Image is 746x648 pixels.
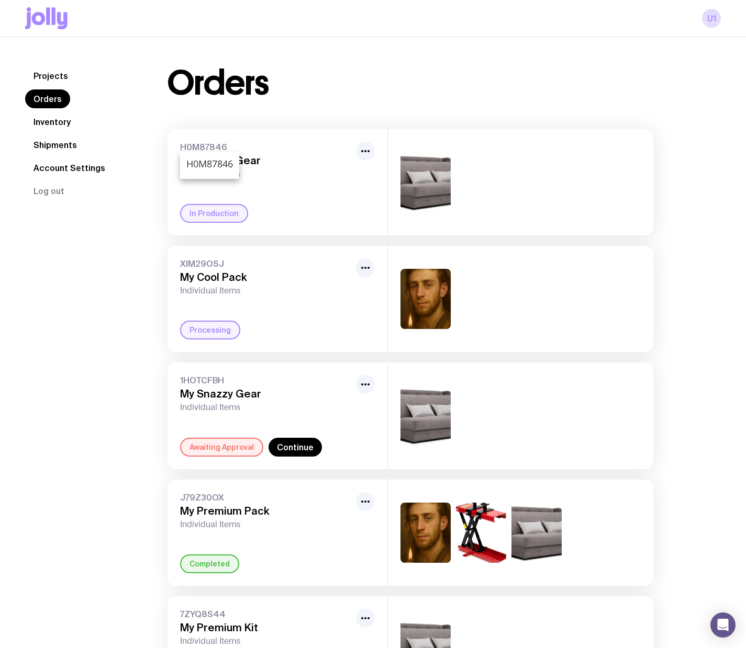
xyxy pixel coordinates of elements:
[180,321,240,339] div: Processing
[25,112,79,131] a: Inventory
[180,402,352,413] span: Individual Items
[180,375,352,385] span: 1HOTCFBH
[180,438,263,457] div: Awaiting Approval
[180,554,239,573] div: Completed
[180,271,352,283] h3: My Cool Pack
[180,169,352,179] span: Individual Items
[269,438,322,457] a: Continue
[180,204,248,223] div: In Production
[25,66,76,85] a: Projects
[180,609,352,619] span: 7ZYQ8S44
[180,636,352,646] span: Individual Items
[25,89,70,108] a: Orders
[180,492,352,503] span: J79Z30OX
[180,152,239,179] div: H0M87846
[168,66,269,100] h1: Orders
[25,158,114,177] a: Account Settings
[25,135,85,154] a: Shipments
[180,286,352,296] span: Individual Items
[180,258,352,269] span: XIM29OSJ
[710,612,736,638] div: Open Intercom Messenger
[702,9,721,28] a: u1
[25,181,73,200] button: Log out
[180,621,352,634] h3: My Premium Kit
[180,142,352,152] span: H0M87846
[180,519,352,530] span: Individual Items
[180,388,352,400] h3: My Snazzy Gear
[180,505,352,517] h3: My Premium Pack
[180,154,352,167] h3: My Trendy Gear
